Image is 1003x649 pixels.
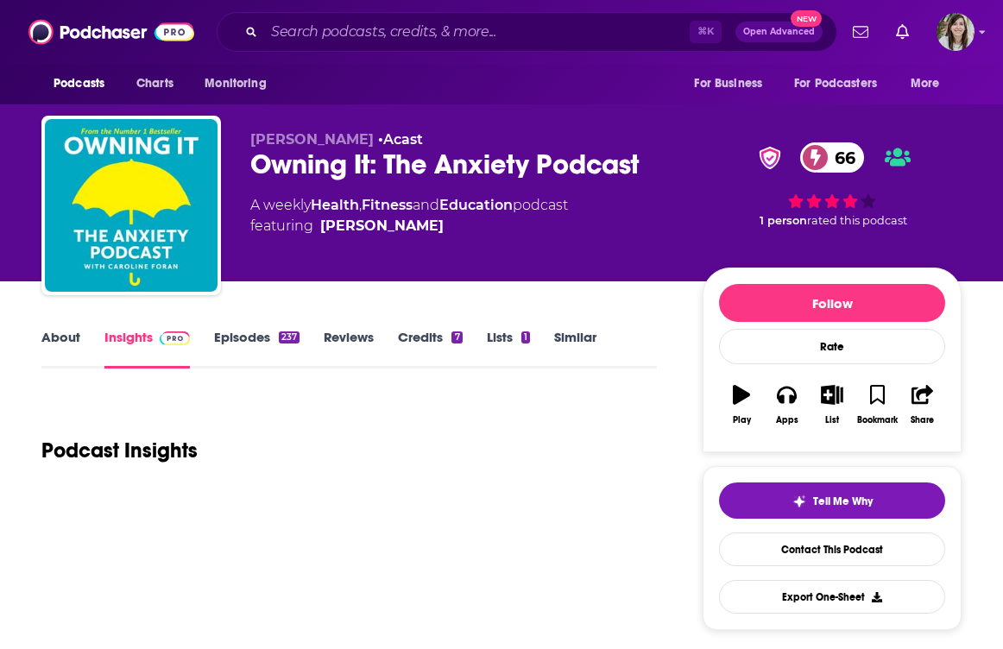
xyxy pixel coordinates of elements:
[810,374,855,436] button: List
[320,216,444,236] a: [PERSON_NAME]
[764,374,809,436] button: Apps
[690,21,722,43] span: ⌘ K
[719,374,764,436] button: Play
[857,415,898,425] div: Bookmark
[359,197,362,213] span: ,
[439,197,513,213] a: Education
[41,438,198,463] h1: Podcast Insights
[682,67,784,100] button: open menu
[813,495,873,508] span: Tell Me Why
[41,67,127,100] button: open menu
[487,329,530,369] a: Lists1
[937,13,975,51] button: Show profile menu
[703,131,962,238] div: verified Badge66 1 personrated this podcast
[217,12,837,52] div: Search podcasts, credits, & more...
[362,197,413,213] a: Fitness
[383,131,423,148] a: Acast
[743,28,815,36] span: Open Advanced
[279,331,300,343] div: 237
[54,72,104,96] span: Podcasts
[783,67,902,100] button: open menu
[125,67,184,100] a: Charts
[719,532,945,566] a: Contact This Podcast
[160,331,190,345] img: Podchaser Pro
[719,284,945,322] button: Follow
[719,482,945,519] button: tell me why sparkleTell Me Why
[41,329,80,369] a: About
[911,415,934,425] div: Share
[733,415,751,425] div: Play
[900,374,945,436] button: Share
[378,131,423,148] span: •
[794,72,877,96] span: For Podcasters
[554,329,596,369] a: Similar
[760,214,807,227] span: 1 person
[719,329,945,364] div: Rate
[846,17,875,47] a: Show notifications dropdown
[28,16,194,48] img: Podchaser - Follow, Share and Rate Podcasts
[311,197,359,213] a: Health
[694,72,762,96] span: For Business
[324,329,374,369] a: Reviews
[250,216,568,236] span: featuring
[899,67,962,100] button: open menu
[719,580,945,614] button: Export One-Sheet
[521,331,530,343] div: 1
[825,415,839,425] div: List
[937,13,975,51] img: User Profile
[807,214,907,227] span: rated this podcast
[754,147,786,169] img: verified Badge
[192,67,288,100] button: open menu
[413,197,439,213] span: and
[911,72,940,96] span: More
[817,142,864,173] span: 66
[889,17,916,47] a: Show notifications dropdown
[205,72,266,96] span: Monitoring
[250,195,568,236] div: A weekly podcast
[937,13,975,51] span: Logged in as devinandrade
[264,18,690,46] input: Search podcasts, credits, & more...
[136,72,173,96] span: Charts
[45,119,218,292] img: Owning It: The Anxiety Podcast
[855,374,899,436] button: Bookmark
[250,131,374,148] span: [PERSON_NAME]
[792,495,806,508] img: tell me why sparkle
[800,142,864,173] a: 66
[791,10,822,27] span: New
[398,329,462,369] a: Credits7
[735,22,823,42] button: Open AdvancedNew
[214,329,300,369] a: Episodes237
[451,331,462,343] div: 7
[104,329,190,369] a: InsightsPodchaser Pro
[776,415,798,425] div: Apps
